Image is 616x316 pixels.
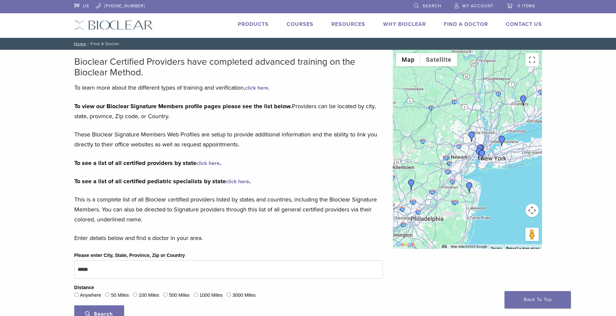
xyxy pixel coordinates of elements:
[420,53,457,66] button: Show satellite imagery
[74,195,383,224] p: This is a complete list of all Bioclear certified providers listed by states and countries, inclu...
[74,252,185,259] label: Please enter City, State, Province, Zip or Country
[497,136,507,146] div: Dr. Chitvan Gupta
[444,21,488,28] a: Find A Doctor
[72,41,86,46] a: Home
[74,101,383,121] p: Providers can be located by city, state, province, Zip code, or Country.
[74,284,94,291] legend: Distance
[69,38,547,50] nav: Find A Doctor
[74,103,292,110] strong: To view our Bioclear Signature Members profile pages please see the list below.
[199,292,223,299] label: 1000 Miles
[476,144,486,155] div: Dr. Julie Hassid
[491,246,502,250] a: Terms (opens in new tab)
[396,53,420,66] button: Show street map
[474,148,484,158] div: Dr. Neethi Dalvi
[74,233,383,243] p: Enter details below and find a doctor in your area.
[86,42,91,45] span: /
[394,240,416,249] a: Open this area in Google Maps (opens a new window)
[245,85,268,91] a: click here
[451,245,487,248] span: Map data ©2025 Google
[226,178,249,185] a: click here
[477,150,487,160] div: Dr. Sara Shahi
[169,292,190,299] label: 500 Miles
[525,228,539,241] button: Drag Pegman onto the map to open Street View
[74,129,383,149] p: These Bioclear Signature Members Web Profiles are setup to provide additional information and the...
[442,244,446,249] button: Keyboard shortcuts
[196,160,220,167] a: click here
[464,182,475,193] div: Dr. Dilini Peiris
[466,131,477,142] div: Dr. Alejandra Sanchez
[518,95,529,106] div: Dr. Ratna Vedullapalli
[80,292,101,299] label: Anywhere
[525,53,539,66] button: Toggle fullscreen view
[233,292,256,299] label: 3000 Miles
[331,21,365,28] a: Resources
[506,21,542,28] a: Contact Us
[423,3,441,9] span: Search
[238,21,269,28] a: Products
[383,21,426,28] a: Why Bioclear
[74,159,221,167] strong: To see a list of all certified providers by state .
[139,292,159,299] label: 100 Miles
[111,292,129,299] label: 50 Miles
[462,3,494,9] span: My Account
[505,291,571,308] a: Back To Top
[525,204,539,217] button: Map camera controls
[475,145,485,155] div: Dr. Nina Kiani
[74,56,383,78] h2: Bioclear Certified Providers have completed advanced training on the Bioclear Method.
[506,246,540,250] a: Report a map error
[74,83,383,93] p: To learn more about the different types of training and verification, .
[517,3,535,9] span: 0 items
[74,178,251,185] strong: To see a list of all certified pediatric specialists by state .
[287,21,313,28] a: Courses
[74,20,153,30] img: Bioclear
[406,179,417,190] div: Dr. Robert Scarazzo
[394,240,416,249] img: Google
